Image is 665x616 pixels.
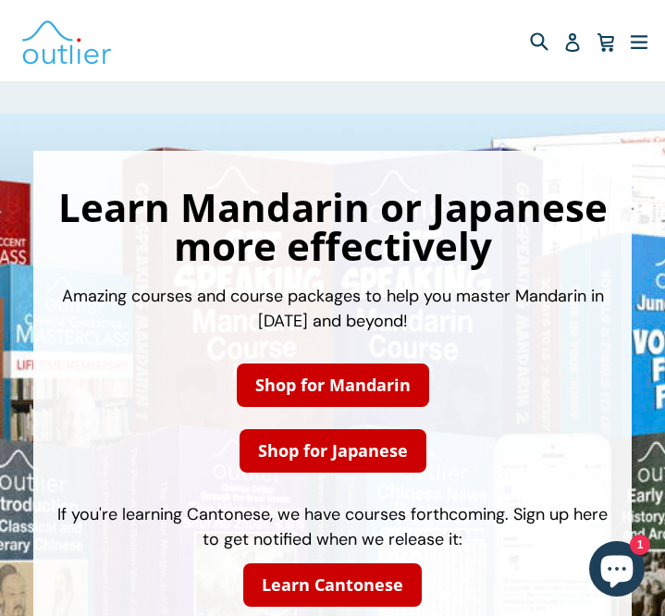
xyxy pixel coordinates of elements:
span: Amazing courses and course packages to help you master Mandarin in [DATE] and beyond! [62,285,604,332]
a: Shop for Mandarin [237,363,429,407]
h1: Learn Mandarin or Japanese more effectively [52,188,613,265]
span: If you're learning Cantonese, we have courses forthcoming. Sign up here to get notified when we r... [57,503,608,550]
a: Learn Cantonese [243,563,422,607]
img: Outlier Linguistics [20,14,113,68]
inbox-online-store-chat: Shopify online store chat [584,541,650,601]
a: Shop for Japanese [240,429,426,473]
